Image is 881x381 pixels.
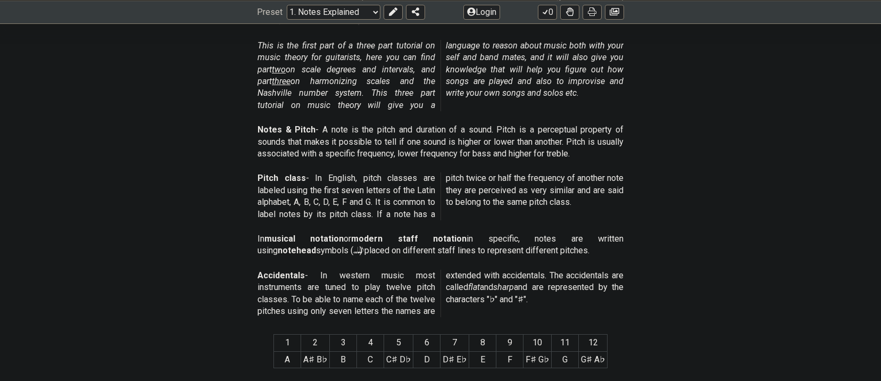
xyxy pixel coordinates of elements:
[413,335,440,351] th: 6
[579,335,608,351] th: 12
[357,335,384,351] th: 4
[583,4,602,19] button: Print
[257,270,624,318] p: - In western music most instruments are tuned to play twelve pitch classes. To be able to name ea...
[257,125,315,135] strong: Notes & Pitch
[384,4,403,19] button: Edit Preset
[579,351,608,368] td: G♯ A♭
[552,351,579,368] td: G
[523,351,552,368] td: F♯ G♭
[274,351,301,368] td: A
[384,335,413,351] th: 5
[406,4,425,19] button: Share Preset
[552,335,579,351] th: 11
[496,351,523,368] td: F
[257,172,624,220] p: - In English, pitch classes are labeled using the first seven letters of the Latin alphabet, A, B...
[468,282,480,292] em: flat
[560,4,579,19] button: Toggle Dexterity for all fretkits
[493,282,514,292] em: sharp
[357,351,384,368] td: C
[330,335,357,351] th: 3
[257,173,306,183] strong: Pitch class
[538,4,557,19] button: 0
[605,4,624,19] button: Create image
[301,335,330,351] th: 2
[257,270,305,280] strong: Accidentals
[301,351,330,368] td: A♯ B♭
[272,64,286,74] span: two
[413,351,440,368] td: D
[440,351,469,368] td: D♯ E♭
[287,4,380,19] select: Preset
[496,335,523,351] th: 9
[469,335,496,351] th: 8
[274,335,301,351] th: 1
[463,4,500,19] button: Login
[278,245,316,255] strong: notehead
[351,234,467,244] strong: modern staff notation
[330,351,357,368] td: B
[257,40,624,110] em: This is the first part of a three part tutorial on music theory for guitarists, here you can find...
[257,233,624,257] p: In or in specific, notes are written using symbols (𝅝 𝅗𝅥 𝅘𝅥 𝅘𝅥𝅮) placed on different staff lines to r...
[272,76,290,86] span: three
[523,335,552,351] th: 10
[264,234,344,244] strong: musical notation
[440,335,469,351] th: 7
[469,351,496,368] td: E
[257,124,624,160] p: - A note is the pitch and duration of a sound. Pitch is a perceptual property of sounds that make...
[257,7,282,17] span: Preset
[384,351,413,368] td: C♯ D♭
